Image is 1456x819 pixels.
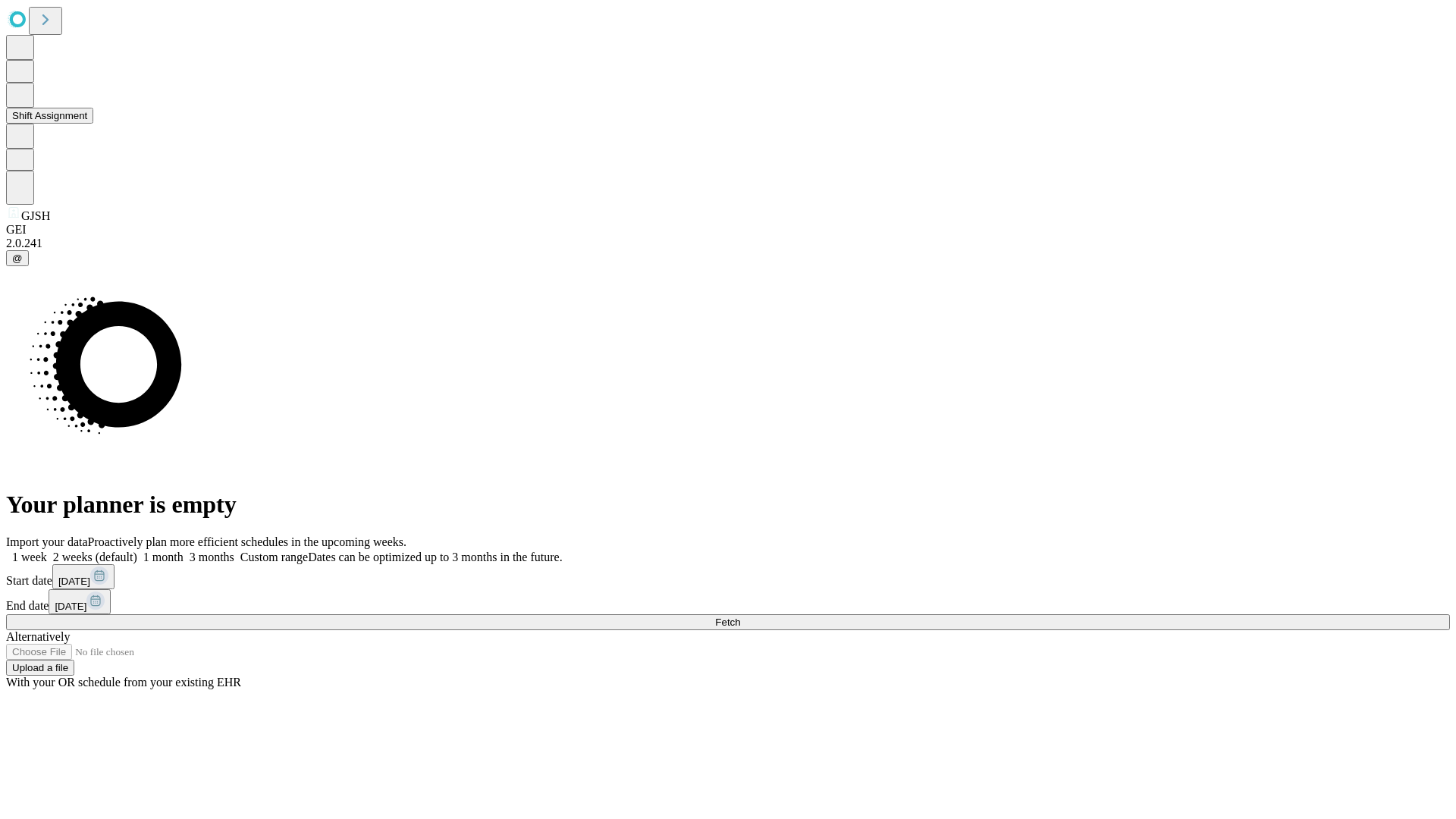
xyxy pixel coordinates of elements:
[49,589,111,614] button: [DATE]
[12,551,47,563] span: 1 week
[88,535,406,548] span: Proactively plan more efficient schedules in the upcoming weeks.
[6,589,1450,614] div: End date
[6,535,88,548] span: Import your data
[143,551,184,563] span: 1 month
[715,617,740,628] span: Fetch
[52,564,115,589] button: [DATE]
[6,660,74,676] button: Upload a file
[6,237,1450,250] div: 2.0.241
[6,676,241,689] span: With your OR schedule from your existing EHR
[6,614,1450,630] button: Fetch
[6,223,1450,237] div: GEI
[6,630,70,643] span: Alternatively
[6,564,1450,589] div: Start date
[6,250,29,266] button: @
[53,551,137,563] span: 2 weeks (default)
[6,108,93,124] button: Shift Assignment
[6,491,1450,519] h1: Your planner is empty
[190,551,234,563] span: 3 months
[240,551,308,563] span: Custom range
[12,253,23,264] span: @
[308,551,562,563] span: Dates can be optimized up to 3 months in the future.
[58,576,90,587] span: [DATE]
[55,601,86,612] span: [DATE]
[21,209,50,222] span: GJSH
